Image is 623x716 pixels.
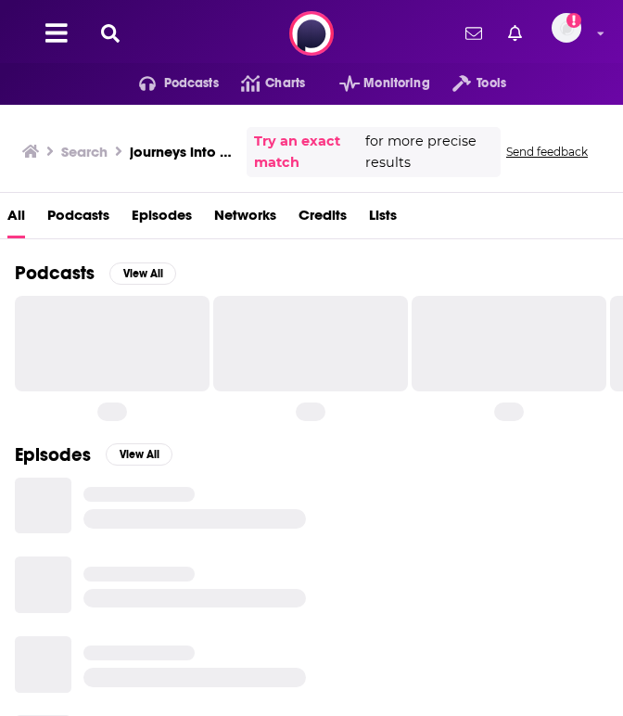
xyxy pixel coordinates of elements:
[289,11,334,56] img: Podchaser - Follow, Share and Rate Podcasts
[265,70,305,96] span: Charts
[61,143,108,160] h3: Search
[132,200,192,238] a: Episodes
[47,200,109,238] a: Podcasts
[317,69,430,98] button: open menu
[130,143,239,160] h3: journeys into geneaology
[369,200,397,238] a: Lists
[15,262,95,285] h2: Podcasts
[566,13,581,28] svg: Add a profile image
[106,443,172,466] button: View All
[552,13,592,54] a: Logged in as jillgoldstein
[363,70,429,96] span: Monitoring
[254,131,362,173] a: Try an exact match
[214,200,276,238] a: Networks
[501,144,593,160] button: Send feedback
[164,70,219,96] span: Podcasts
[219,69,305,98] a: Charts
[109,262,176,285] button: View All
[552,13,581,43] img: User Profile
[7,200,25,238] a: All
[477,70,506,96] span: Tools
[501,18,529,49] a: Show notifications dropdown
[552,13,581,43] span: Logged in as jillgoldstein
[430,69,506,98] button: open menu
[117,69,219,98] button: open menu
[299,200,347,238] a: Credits
[365,131,493,173] span: for more precise results
[15,443,172,467] a: EpisodesView All
[15,262,176,285] a: PodcastsView All
[458,18,489,49] a: Show notifications dropdown
[15,443,91,467] h2: Episodes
